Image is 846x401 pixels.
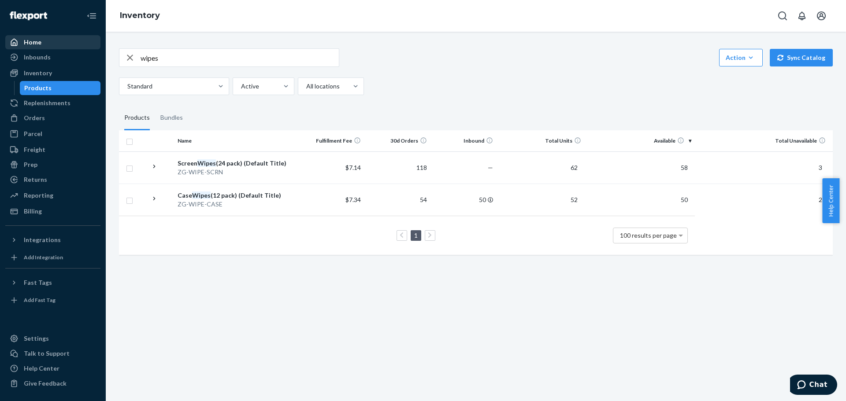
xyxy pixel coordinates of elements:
[726,53,756,62] div: Action
[24,99,70,107] div: Replenishments
[5,143,100,157] a: Freight
[240,82,241,91] input: Active
[10,11,47,20] img: Flexport logo
[178,168,294,177] div: ZG-WIPE-SCRN
[305,82,306,91] input: All locations
[497,130,585,151] th: Total Units
[20,81,101,95] a: Products
[364,151,430,184] td: 118
[488,164,493,171] span: —
[567,196,581,203] span: 52
[124,106,150,130] div: Products
[790,375,837,397] iframe: Opens a widget where you can chat to one of our agents
[5,96,100,110] a: Replenishments
[813,7,830,25] button: Open account menu
[113,3,167,29] ol: breadcrumbs
[815,196,826,203] span: 2
[24,254,63,261] div: Add Integration
[192,191,211,199] em: Wipes
[815,164,826,171] span: 3
[585,130,695,151] th: Available
[5,276,100,290] button: Fast Tags
[5,376,100,390] button: Give Feedback
[83,7,100,25] button: Close Navigation
[24,379,67,388] div: Give Feedback
[24,145,45,154] div: Freight
[24,129,42,138] div: Parcel
[345,196,361,203] span: $7.34
[5,127,100,141] a: Parcel
[24,334,49,343] div: Settings
[5,158,100,172] a: Prep
[430,184,497,216] td: 50
[719,49,763,66] button: Action
[24,53,51,62] div: Inbounds
[24,207,42,216] div: Billing
[345,164,361,171] span: $7.14
[793,7,811,25] button: Open notifications
[24,38,41,47] div: Home
[695,130,833,151] th: Total Unavailable
[24,235,61,244] div: Integrations
[5,233,100,247] button: Integrations
[5,346,100,361] button: Talk to Support
[24,191,53,200] div: Reporting
[126,82,127,91] input: Standard
[364,130,430,151] th: 30d Orders
[178,191,294,200] div: Case (12 pack) (Default Title)
[620,232,677,239] span: 100 results per page
[24,278,52,287] div: Fast Tags
[160,106,183,130] div: Bundles
[141,49,339,66] input: Search inventory by name or sku
[5,111,100,125] a: Orders
[24,69,52,77] div: Inventory
[5,204,100,218] a: Billing
[774,7,791,25] button: Open Search Box
[24,114,45,122] div: Orders
[364,184,430,216] td: 54
[24,175,47,184] div: Returns
[412,232,419,239] a: Page 1 is your current page
[197,159,216,167] em: Wipes
[24,296,56,304] div: Add Fast Tag
[5,173,100,187] a: Returns
[24,364,59,373] div: Help Center
[178,200,294,209] div: ZG-WIPE-CASE
[24,160,37,169] div: Prep
[5,361,100,375] a: Help Center
[298,130,364,151] th: Fulfillment Fee
[174,130,298,151] th: Name
[822,178,839,223] button: Help Center
[120,11,160,20] a: Inventory
[5,188,100,202] a: Reporting
[5,50,100,64] a: Inbounds
[5,66,100,80] a: Inventory
[24,349,70,358] div: Talk to Support
[178,159,294,168] div: Screen (24 pack) (Default Title)
[677,164,691,171] span: 58
[5,331,100,346] a: Settings
[677,196,691,203] span: 50
[24,84,52,92] div: Products
[430,130,497,151] th: Inbound
[5,250,100,265] a: Add Integration
[770,49,833,66] button: Sync Catalog
[5,293,100,307] a: Add Fast Tag
[5,35,100,49] a: Home
[567,164,581,171] span: 62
